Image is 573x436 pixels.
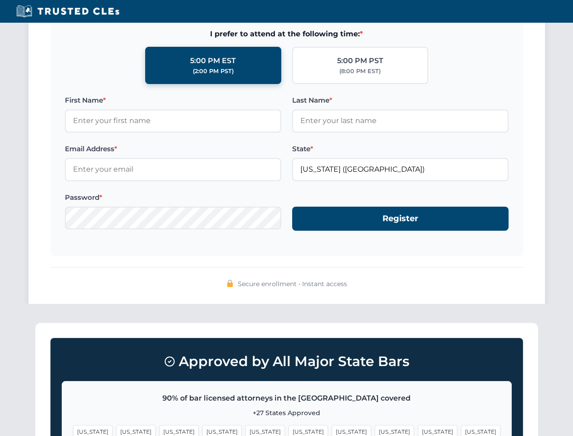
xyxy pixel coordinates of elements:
[73,392,500,404] p: 90% of bar licensed attorneys in the [GEOGRAPHIC_DATA] covered
[73,408,500,418] p: +27 States Approved
[190,55,236,67] div: 5:00 PM EST
[292,95,509,106] label: Last Name
[292,158,509,181] input: Florida (FL)
[292,207,509,231] button: Register
[65,192,281,203] label: Password
[65,109,281,132] input: Enter your first name
[226,280,234,287] img: 🔒
[337,55,383,67] div: 5:00 PM PST
[238,279,347,289] span: Secure enrollment • Instant access
[65,95,281,106] label: First Name
[62,349,512,374] h3: Approved by All Major State Bars
[292,109,509,132] input: Enter your last name
[14,5,122,18] img: Trusted CLEs
[339,67,381,76] div: (8:00 PM EST)
[65,158,281,181] input: Enter your email
[65,28,509,40] span: I prefer to attend at the following time:
[65,144,281,154] label: Email Address
[292,144,509,154] label: State
[193,67,234,76] div: (2:00 PM PST)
